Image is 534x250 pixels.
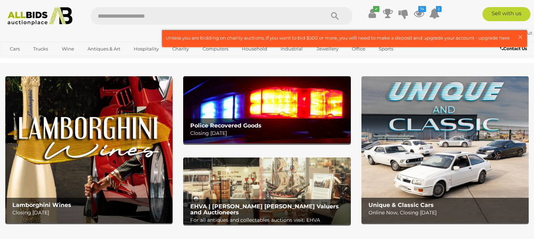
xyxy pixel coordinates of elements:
b: Unique & Classic Cars [368,202,434,208]
i: 2 [436,6,442,12]
a: Sell with us [482,7,530,21]
a: Jewellery [312,43,343,55]
span: × [517,30,523,44]
a: Charity [168,43,193,55]
img: Unique & Classic Cars [361,76,529,223]
a: Police Recovered Goods Police Recovered Goods Closing [DATE] [183,76,350,143]
a: Wine [57,43,79,55]
i: 74 [418,6,426,12]
b: Lamborghini Wines [12,202,71,208]
a: EHVA | Evans Hastings Valuers and Auctioneers EHVA | [PERSON_NAME] [PERSON_NAME] Valuers and Auct... [183,157,350,225]
a: 74 [414,7,424,20]
a: Lamborghini Wines Lamborghini Wines Closing [DATE] [5,76,173,223]
a: Trucks [29,43,53,55]
a: Sports [374,43,398,55]
a: Unique & Classic Cars Unique & Classic Cars Online Now, Closing [DATE] [361,76,529,223]
p: Closing [DATE] [190,129,347,138]
p: For all antiques and collectables auctions visit: EHVA [190,216,347,225]
img: Lamborghini Wines [5,76,173,223]
a: 2 [429,7,440,20]
button: Search [317,7,353,25]
a: Computers [198,43,233,55]
a: Contact Us [500,45,529,53]
a: Hospitality [129,43,163,55]
a: Antiques & Art [83,43,125,55]
i: ✔ [373,6,379,12]
p: Closing [DATE] [12,208,169,217]
a: Household [237,43,272,55]
a: Office [347,43,370,55]
img: Allbids.com.au [4,7,76,25]
p: Online Now, Closing [DATE] [368,208,525,217]
a: Industrial [276,43,307,55]
b: Police Recovered Goods [190,122,262,129]
b: EHVA | [PERSON_NAME] [PERSON_NAME] Valuers and Auctioneers [190,203,339,216]
img: EHVA | Evans Hastings Valuers and Auctioneers [183,157,350,225]
img: Police Recovered Goods [183,76,350,143]
b: Contact Us [500,46,527,51]
a: [GEOGRAPHIC_DATA] [5,55,65,66]
a: Cars [5,43,24,55]
a: ✔ [367,7,378,20]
